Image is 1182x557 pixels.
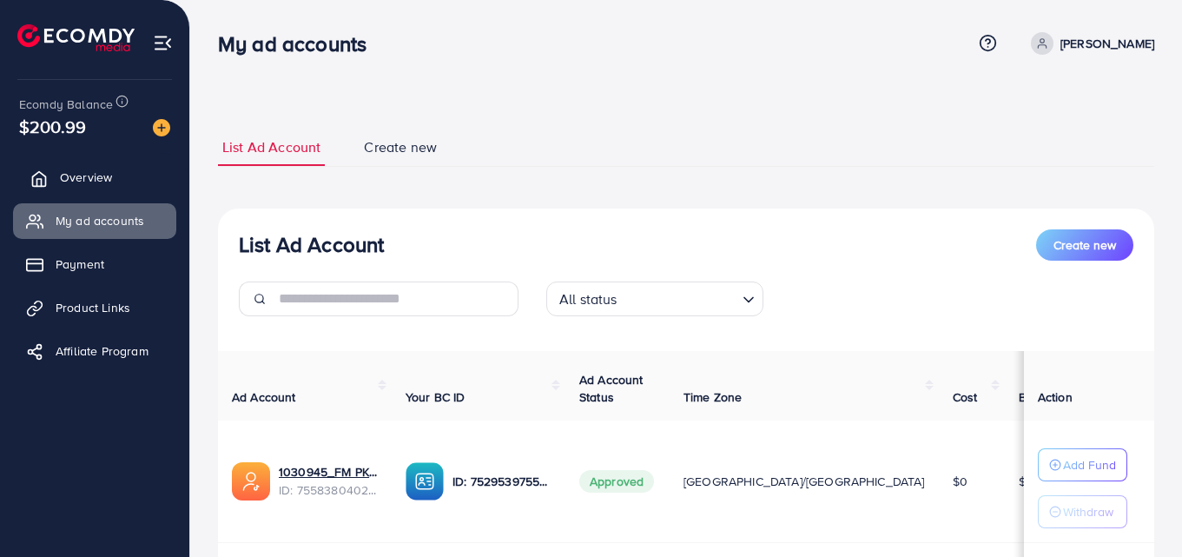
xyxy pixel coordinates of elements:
h3: My ad accounts [218,31,380,56]
button: Create new [1036,229,1133,261]
a: Overview [13,160,176,195]
span: My ad accounts [56,212,144,229]
input: Search for option [623,283,736,312]
a: Payment [13,247,176,282]
a: Product Links [13,290,176,325]
button: Withdraw [1038,495,1127,528]
span: Overview [60,169,112,186]
a: My ad accounts [13,203,176,238]
span: [GEOGRAPHIC_DATA]/[GEOGRAPHIC_DATA] [683,473,925,490]
span: Approved [579,470,654,493]
a: Affiliate Program [13,334,176,368]
iframe: Chat [1108,479,1169,544]
p: Withdraw [1063,501,1113,522]
span: Product Links [56,299,130,316]
span: All status [556,287,621,312]
span: Ecomdy Balance [19,96,113,113]
img: menu [153,33,173,53]
span: Create new [1053,236,1116,254]
a: 1030945_FM PK_1759822596175 [279,463,378,481]
p: [PERSON_NAME] [1060,33,1154,54]
span: List Ad Account [222,137,320,157]
span: Action [1038,388,1073,406]
div: <span class='underline'>1030945_FM PK_1759822596175</span></br>7558380402449235984 [279,463,378,499]
img: logo [17,24,135,51]
img: image [153,119,170,136]
img: ic-ads-acc.e4c84228.svg [232,462,270,501]
p: ID: 7529539755860836369 [452,471,551,492]
p: Add Fund [1063,454,1116,475]
img: ic-ba-acc.ded83a64.svg [406,462,444,501]
span: $200.99 [19,114,86,139]
span: Ad Account [232,388,296,406]
a: [PERSON_NAME] [1024,32,1154,55]
div: Search for option [546,282,763,316]
span: Your BC ID [406,388,466,406]
span: Cost [953,388,978,406]
h3: List Ad Account [239,232,384,257]
span: Affiliate Program [56,342,149,360]
span: Time Zone [683,388,742,406]
button: Add Fund [1038,448,1127,481]
span: ID: 7558380402449235984 [279,481,378,499]
span: Payment [56,255,104,273]
span: Ad Account Status [579,371,644,406]
span: Create new [364,137,437,157]
span: $0 [953,473,967,490]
